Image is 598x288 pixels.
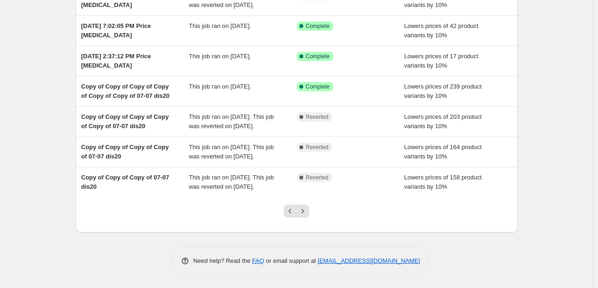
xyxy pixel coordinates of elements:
span: Lowers prices of 42 product variants by 10% [404,22,478,39]
span: This job ran on [DATE]. This job was reverted on [DATE]. [189,113,274,130]
span: [DATE] 7:02:05 PM Price [MEDICAL_DATA] [81,22,151,39]
span: Lowers prices of 164 product variants by 10% [404,144,482,160]
span: [DATE] 2:37:12 PM Price [MEDICAL_DATA] [81,53,151,69]
span: This job ran on [DATE]. This job was reverted on [DATE]. [189,144,274,160]
button: Previous [284,205,297,218]
span: Lowers prices of 239 product variants by 10% [404,83,482,99]
span: Reverted [306,144,329,151]
span: Copy of Copy of Copy of 07-07 dis20 [81,174,169,190]
span: Lowers prices of 203 product variants by 10% [404,113,482,130]
span: Complete [306,22,330,30]
span: Copy of Copy of Copy of Copy of 07-07 dis20 [81,144,169,160]
span: Reverted [306,113,329,121]
span: Lowers prices of 17 product variants by 10% [404,53,478,69]
span: Need help? Read the [193,257,252,264]
a: FAQ [252,257,264,264]
span: Copy of Copy of Copy of Copy of Copy of 07-07 dis20 [81,113,169,130]
nav: Pagination [284,205,309,218]
a: [EMAIL_ADDRESS][DOMAIN_NAME] [318,257,420,264]
span: This job ran on [DATE]. [189,22,251,29]
span: This job ran on [DATE]. [189,53,251,60]
button: Next [296,205,309,218]
span: Complete [306,83,330,90]
span: Complete [306,53,330,60]
span: Reverted [306,174,329,181]
span: This job ran on [DATE]. [189,83,251,90]
span: Lowers prices of 158 product variants by 10% [404,174,482,190]
span: or email support at [264,257,318,264]
span: Copy of Copy of Copy of Copy of Copy of Copy of 07-07 dis20 [81,83,170,99]
span: This job ran on [DATE]. This job was reverted on [DATE]. [189,174,274,190]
